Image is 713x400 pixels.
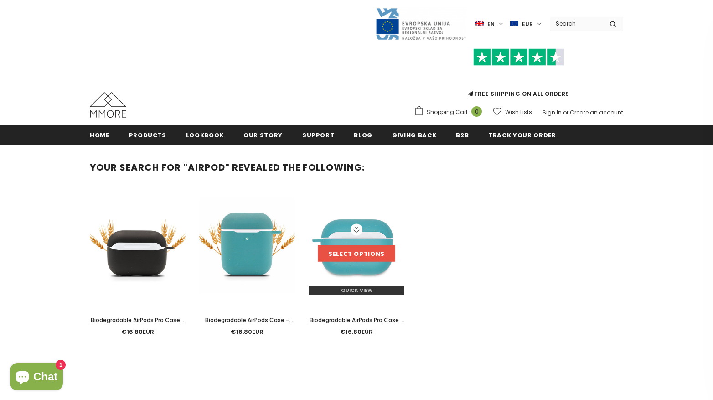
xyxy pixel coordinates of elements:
a: Create an account [570,109,623,116]
span: €16.80EUR [340,327,373,336]
span: Blog [354,131,372,140]
span: B2B [456,131,469,140]
img: Trust Pilot Stars [473,48,564,66]
span: or [563,109,568,116]
span: support [302,131,335,140]
img: MMORE Cases [90,92,126,118]
span: revealed the following: [232,161,365,174]
a: Sign In [542,109,562,116]
span: Biodegradable AirPods Pro Case - Black [91,316,186,334]
span: Track your order [488,131,556,140]
a: support [302,125,335,145]
span: €16.80EUR [121,327,154,336]
a: Products [129,125,166,145]
a: Home [90,125,109,145]
span: Giving back [392,131,436,140]
span: Our Story [243,131,283,140]
span: FREE SHIPPING ON ALL ORDERS [414,52,623,98]
a: Biodegradable AirPods Pro Case - Black [90,315,186,325]
a: Lookbook [186,125,224,145]
img: Apple Airpods Pro Front Ocean Blue Case [309,196,404,295]
input: Search Site [550,17,603,30]
a: Our Story [243,125,283,145]
span: Your search for [90,161,181,174]
a: B2B [456,125,469,145]
a: Wish Lists [493,104,532,120]
a: Biodegradable AirPods Pro Case - Ocean Blue [309,315,404,325]
span: EUR [522,20,533,29]
inbox-online-store-chat: Shopify online store chat [7,363,66,393]
a: Shopping Cart 0 [414,105,486,119]
img: Javni Razpis [375,7,466,41]
iframe: Customer reviews powered by Trustpilot [414,66,623,89]
span: Biodegradable AirPods Case - Ocean Blue [205,316,293,334]
a: Javni Razpis [375,20,466,27]
span: Products [129,131,166,140]
a: Track your order [488,125,556,145]
span: Wish Lists [505,108,532,117]
a: Biodegradable AirPods Case - Ocean Blue [199,315,295,325]
span: €16.80EUR [231,327,263,336]
a: Select options [318,245,395,262]
img: i-lang-1.png [475,20,484,28]
span: 0 [471,106,482,117]
a: Blog [354,125,372,145]
a: Giving back [392,125,436,145]
span: Home [90,131,109,140]
span: Shopping Cart [427,108,468,117]
a: Quick View [309,286,404,295]
span: Quick View [341,286,372,294]
span: Lookbook [186,131,224,140]
span: Biodegradable AirPods Pro Case - Ocean Blue [310,316,404,334]
strong: "airpod" [183,161,230,174]
span: en [487,20,495,29]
